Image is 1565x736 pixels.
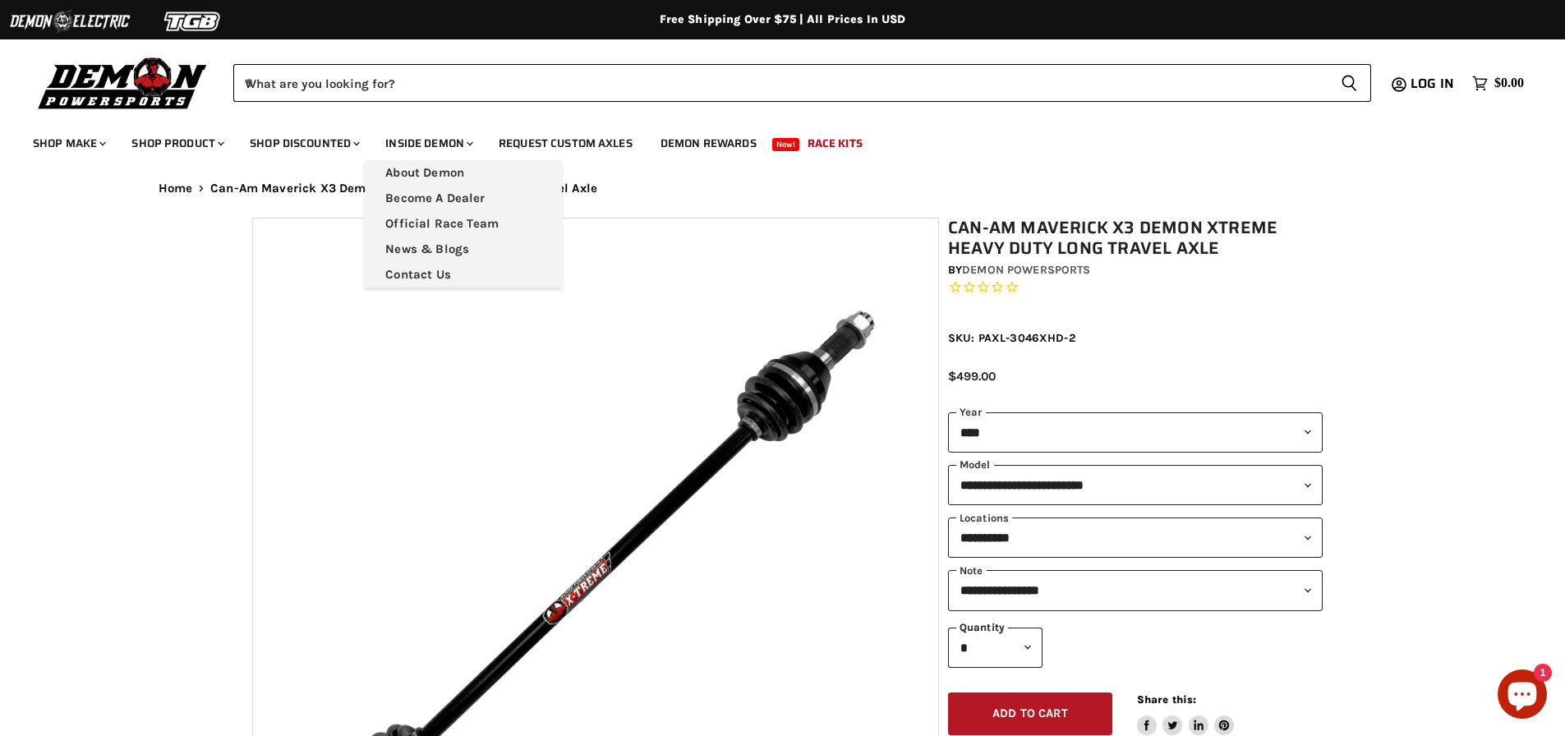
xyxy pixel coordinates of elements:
div: SKU: PAXL-3046XHD-2 [948,329,1323,347]
a: Become A Dealer [365,186,562,211]
a: News & Blogs [365,237,562,262]
form: Product [233,64,1371,102]
a: Race Kits [795,126,875,160]
a: Demon Powersports [962,263,1090,277]
a: Contact Us [365,262,562,287]
a: Demon Rewards [648,126,769,160]
nav: Breadcrumbs [126,182,1440,195]
a: Request Custom Axles [486,126,645,160]
h1: Can-Am Maverick X3 Demon Xtreme Heavy Duty Long Travel Axle [948,218,1323,259]
ul: Main menu [365,160,562,287]
img: Demon Electric Logo 2 [8,6,131,37]
a: Home [159,182,193,195]
img: TGB Logo 2 [131,6,255,37]
a: About Demon [365,160,562,186]
button: Add to cart [948,692,1112,736]
a: Shop Product [119,126,234,160]
ul: Main menu [21,120,1520,160]
a: Shop Discounted [237,126,370,160]
span: Can-Am Maverick X3 Demon Xtreme Heavy Duty Long Travel Axle [210,182,597,195]
span: $0.00 [1494,76,1524,91]
input: When autocomplete results are available use up and down arrows to review and enter to select [233,64,1328,102]
inbox-online-store-chat: Shopify online store chat [1493,669,1552,723]
select: year [948,412,1323,453]
span: Rated 0.0 out of 5 stars 0 reviews [948,279,1323,297]
div: by [948,261,1323,279]
select: modal-name [948,465,1323,505]
span: $499.00 [948,369,996,384]
span: Share this: [1137,693,1196,706]
button: Search [1328,64,1371,102]
aside: Share this: [1137,692,1235,736]
a: Official Race Team [365,211,562,237]
img: Demon Powersports [33,53,213,112]
select: keys [948,517,1323,558]
a: Shop Make [21,126,116,160]
a: $0.00 [1464,71,1532,95]
a: Log in [1403,76,1464,91]
select: Quantity [948,628,1043,668]
span: New! [772,138,800,151]
a: Inside Demon [373,126,483,160]
div: Free Shipping Over $75 | All Prices In USD [126,12,1440,27]
select: keys [948,570,1323,610]
span: Log in [1411,73,1454,94]
span: Add to cart [992,706,1068,720]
